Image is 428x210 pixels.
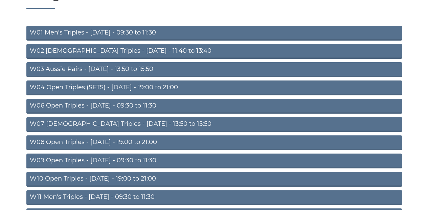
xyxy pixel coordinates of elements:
[26,62,402,77] a: W03 Aussie Pairs - [DATE] - 13:50 to 15:50
[26,154,402,168] a: W09 Open Triples - [DATE] - 09:30 to 11:30
[26,190,402,205] a: W11 Men's Triples - [DATE] - 09:30 to 11:30
[26,80,402,95] a: W04 Open Triples (SETS) - [DATE] - 19:00 to 21:00
[26,26,402,41] a: W01 Men's Triples - [DATE] - 09:30 to 11:30
[26,172,402,187] a: W10 Open Triples - [DATE] - 19:00 to 21:00
[26,117,402,132] a: W07 [DEMOGRAPHIC_DATA] Triples - [DATE] - 13:50 to 15:50
[26,99,402,114] a: W06 Open Triples - [DATE] - 09:30 to 11:30
[26,135,402,150] a: W08 Open Triples - [DATE] - 19:00 to 21:00
[26,44,402,59] a: W02 [DEMOGRAPHIC_DATA] Triples - [DATE] - 11:40 to 13:40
